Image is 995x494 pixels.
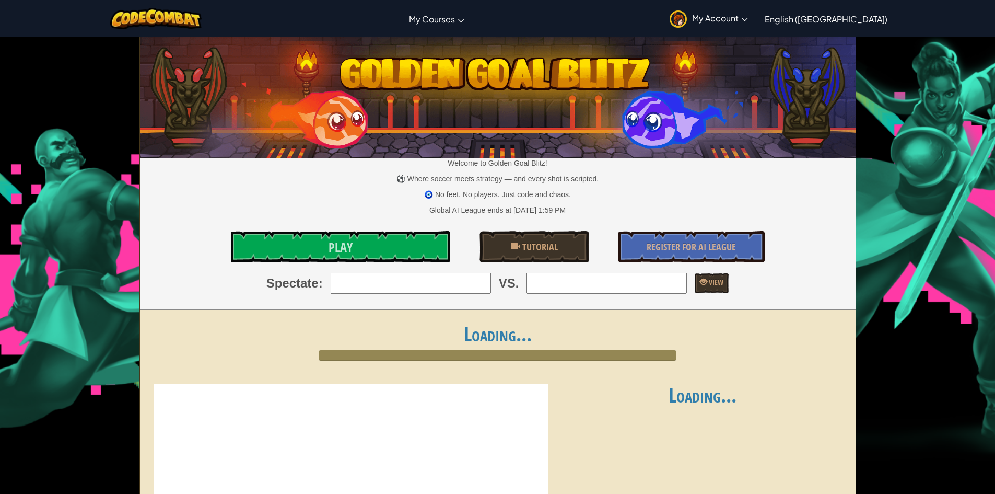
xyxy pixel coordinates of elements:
span: My Courses [409,14,455,25]
span: VS. [499,274,519,292]
span: Spectate [266,274,319,292]
img: avatar [670,10,687,28]
img: CodeCombat logo [110,8,202,29]
a: Tutorial [479,231,589,262]
img: Golden Goal [140,33,856,158]
h1: Loading... [140,323,856,345]
a: My Courses [404,5,470,33]
span: : [319,274,323,292]
a: Register for AI League [618,231,765,262]
div: Global AI League ends at [DATE] 1:59 PM [429,205,566,215]
span: Tutorial [520,240,558,254]
span: My Account [692,13,748,24]
a: My Account [664,2,753,35]
p: 🧿 No feet. No players. Just code and chaos. [140,189,856,200]
span: Play [329,239,353,256]
a: English ([GEOGRAPHIC_DATA]) [759,5,893,33]
p: Welcome to Golden Goal Blitz! [140,158,856,168]
p: ⚽ Where soccer meets strategy — and every shot is scripted. [140,174,856,184]
span: Register for AI League [647,240,736,254]
span: View [707,277,723,287]
span: English ([GEOGRAPHIC_DATA]) [765,14,887,25]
